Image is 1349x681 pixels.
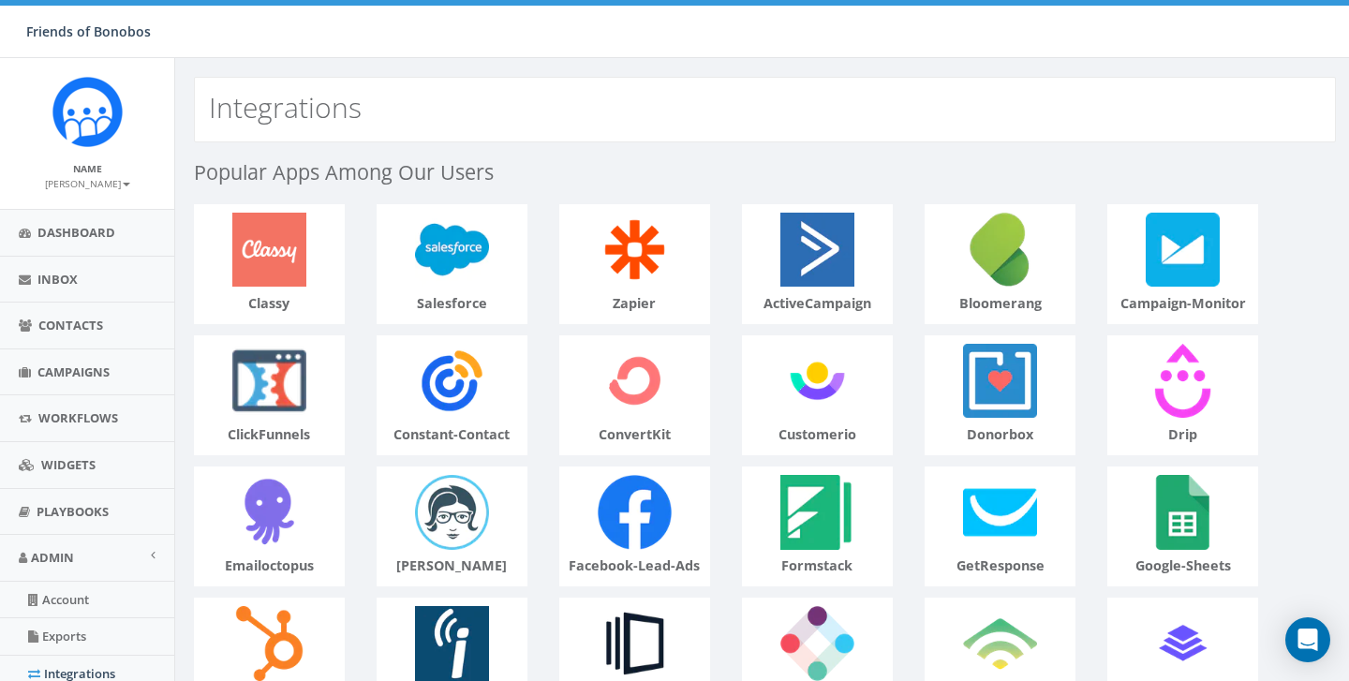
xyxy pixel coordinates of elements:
img: bloomerang-logo [956,205,1045,294]
span: Playbooks [37,503,109,520]
img: convertKit-logo [590,336,679,425]
p: drip [1108,425,1257,445]
img: activeCampaign-logo [773,205,862,294]
p: emailoctopus [195,556,344,576]
p: constant-contact [378,425,526,445]
p: classy [195,294,344,314]
img: Rally_Corp_Icon.png [52,77,123,147]
img: salesforce-logo [408,205,497,294]
a: [PERSON_NAME] [45,174,130,191]
p: donorbox [926,425,1075,445]
img: clickFunnels-logo [225,336,314,425]
p: activeCampaign [743,294,892,314]
p: zapier [560,294,709,314]
p: facebook-lead-ads [560,556,709,576]
span: Campaigns [37,363,110,380]
span: Workflows [38,409,118,426]
p: convertKit [560,425,709,445]
h2: Integrations [209,92,362,123]
img: zapier-logo [590,205,679,294]
p: getResponse [926,556,1075,576]
img: drip-logo [1138,336,1227,425]
p: campaign-monitor [1108,294,1257,314]
img: constant-contact-logo [408,336,497,425]
p: google-sheets [1108,556,1257,576]
p: bloomerang [926,294,1075,314]
img: donorbox-logo [956,336,1045,425]
small: [PERSON_NAME] [45,177,130,190]
p: customerio [743,425,892,445]
img: google-sheets-logo [1138,467,1227,556]
p: [PERSON_NAME] [378,556,526,576]
span: Widgets [41,456,96,473]
img: campaign-monitor-logo [1138,205,1227,294]
img: getResponse-logo [956,467,1045,556]
img: emma-logo [408,467,497,556]
p: salesforce [378,294,526,314]
span: Inbox [37,271,78,288]
span: Admin [31,549,74,566]
span: Contacts [38,317,103,333]
span: Friends of Bonobos [26,22,151,40]
span: Dashboard [37,224,115,241]
small: Name [73,162,102,175]
img: formstack-logo [773,467,862,556]
p: formstack [743,556,892,576]
img: customerio-logo [773,336,862,425]
img: facebook-lead-ads-logo [590,467,679,556]
img: classy-logo [225,205,314,294]
div: Open Intercom Messenger [1285,617,1330,662]
img: emailoctopus-logo [225,467,314,556]
p: clickFunnels [195,425,344,445]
